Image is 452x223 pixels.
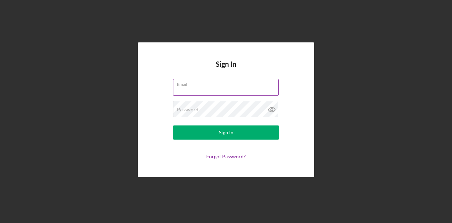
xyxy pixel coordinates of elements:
h4: Sign In [216,60,236,79]
label: Email [177,79,279,87]
a: Forgot Password? [206,153,246,159]
button: Sign In [173,125,279,140]
div: Sign In [219,125,233,140]
label: Password [177,107,198,112]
